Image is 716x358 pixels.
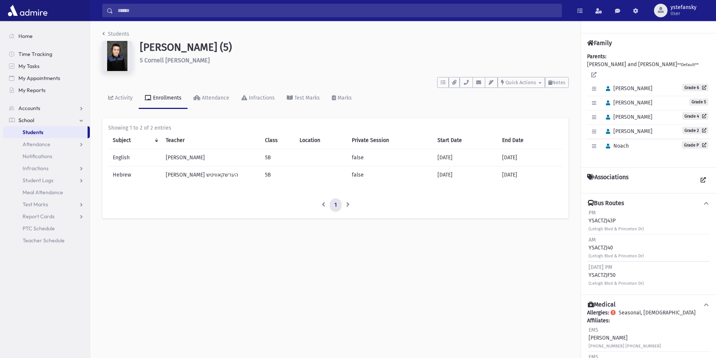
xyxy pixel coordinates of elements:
[689,98,708,106] span: Grade 5
[161,149,260,166] td: [PERSON_NAME]
[498,132,563,149] th: End Date
[347,132,433,149] th: Private Session
[3,222,90,234] a: PTC Schedule
[18,87,45,94] span: My Reports
[108,132,161,149] th: Subject
[3,48,90,60] a: Time Tracking
[589,263,644,287] div: YSACTZJF50
[102,88,139,109] a: Activity
[161,166,260,184] td: [PERSON_NAME] הערשקאוויטש
[589,326,661,350] div: [PERSON_NAME]
[281,88,326,109] a: Test Marks
[3,150,90,162] a: Notifications
[587,301,710,309] button: Medical
[3,198,90,210] a: Test Marks
[587,174,628,187] h4: Associations
[3,234,90,246] a: Teacher Schedule
[682,112,708,120] a: Grade 4
[3,138,90,150] a: Attendance
[18,63,39,69] span: My Tasks
[589,264,612,270] span: [DATE] PM
[696,174,710,187] a: View all Associations
[3,162,90,174] a: Infractions
[18,117,34,124] span: School
[139,88,188,109] a: Enrollments
[587,39,612,47] h4: Family
[3,60,90,72] a: My Tasks
[3,102,90,114] a: Accounts
[23,189,63,196] span: Meal Attendance
[347,166,433,184] td: false
[260,166,295,184] td: 5B
[6,3,49,18] img: AdmirePro
[23,225,55,232] span: PTC Schedule
[433,149,498,166] td: [DATE]
[498,149,563,166] td: [DATE]
[3,186,90,198] a: Meal Attendance
[102,31,129,37] a: Students
[3,126,88,138] a: Students
[498,77,545,88] button: Quick Actions
[260,132,295,149] th: Class
[326,88,358,109] a: Marks
[3,174,90,186] a: Student Logs
[589,344,661,349] small: [PHONE_NUMBER] [PHONE_NUMBER]
[18,75,60,82] span: My Appointments
[3,114,90,126] a: School
[336,95,352,101] div: Marks
[23,177,53,184] span: Student Logs
[23,165,48,172] span: Infractions
[587,53,606,60] b: Parents:
[589,227,644,231] small: (Lehigh Blvd & Princeton Dr)
[114,95,133,101] div: Activity
[587,53,710,161] div: [PERSON_NAME] and [PERSON_NAME]
[347,149,433,166] td: false
[587,199,710,207] button: Bus Routes
[433,166,498,184] td: [DATE]
[589,281,644,286] small: (Lehigh Blvd & Princeton Dr)
[23,153,52,160] span: Notifications
[108,124,563,132] div: Showing 1 to 2 of 2 entries
[200,95,229,101] div: Attendance
[602,114,652,120] span: [PERSON_NAME]
[589,237,596,243] span: AM
[433,132,498,149] th: Start Date
[682,84,708,91] a: Grade 6
[545,77,569,88] button: Notes
[588,301,616,309] h4: Medical
[140,41,569,54] h1: [PERSON_NAME] (5)
[602,85,652,92] span: [PERSON_NAME]
[18,105,40,112] span: Accounts
[589,210,596,216] span: PM
[587,317,610,324] b: Affiliates:
[23,201,48,208] span: Test Marks
[587,310,609,316] b: Allergies:
[23,141,50,148] span: Attendance
[293,95,320,101] div: Test Marks
[602,143,629,149] span: Noach
[682,127,708,134] a: Grade 2
[602,100,652,106] span: [PERSON_NAME]
[588,199,624,207] h4: Bus Routes
[589,254,644,258] small: (Lehigh Blvd & Princeton Dr)
[3,30,90,42] a: Home
[23,129,43,136] span: Students
[330,198,342,212] a: 1
[247,95,275,101] div: Infractions
[113,4,562,17] input: Search
[682,141,708,149] a: Grade P
[3,210,90,222] a: Report Cards
[260,149,295,166] td: 5B
[589,327,598,333] span: EMS
[3,84,90,96] a: My Reports
[108,166,161,184] td: Hebrew
[589,236,644,260] div: YSACTZJ40
[295,132,347,149] th: Location
[161,132,260,149] th: Teacher
[18,51,52,57] span: Time Tracking
[498,166,563,184] td: [DATE]
[23,213,54,220] span: Report Cards
[671,5,696,11] span: ystefansky
[151,95,182,101] div: Enrollments
[18,33,33,39] span: Home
